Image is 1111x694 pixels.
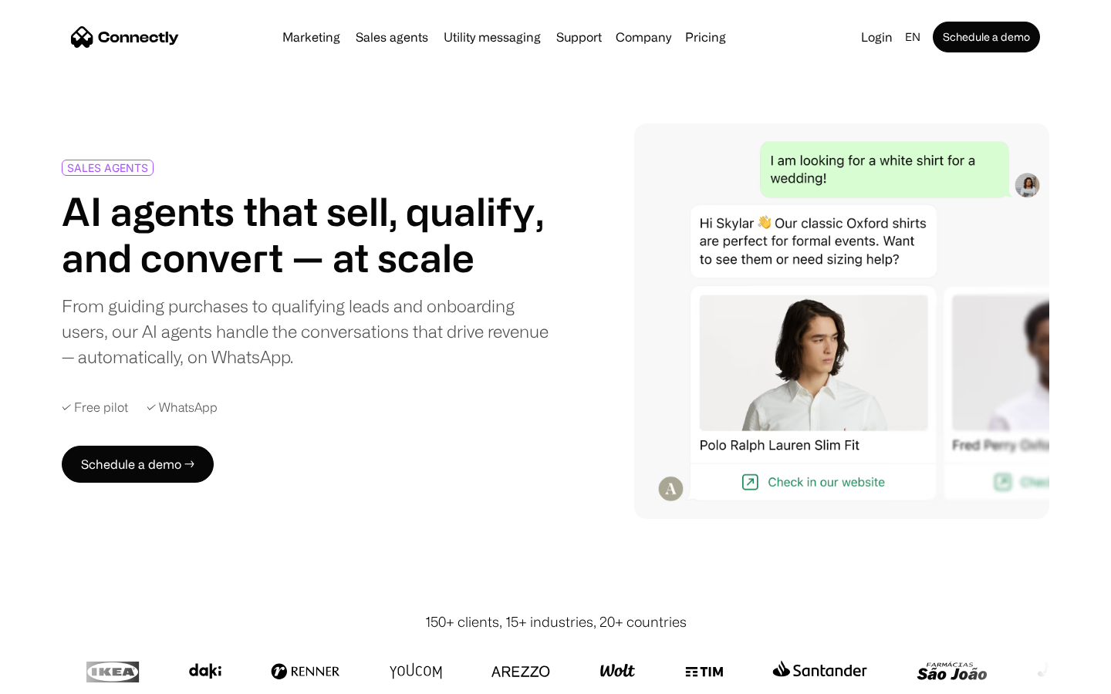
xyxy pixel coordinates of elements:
[855,26,899,48] a: Login
[67,162,148,173] div: SALES AGENTS
[350,31,434,43] a: Sales agents
[147,400,218,415] div: ✓ WhatsApp
[425,611,687,632] div: 150+ clients, 15+ industries, 20+ countries
[905,26,920,48] div: en
[62,188,549,281] h1: AI agents that sell, qualify, and convert — at scale
[62,446,214,483] a: Schedule a demo →
[616,26,671,48] div: Company
[62,400,128,415] div: ✓ Free pilot
[437,31,547,43] a: Utility messaging
[933,22,1040,52] a: Schedule a demo
[31,667,93,689] ul: Language list
[15,665,93,689] aside: Language selected: English
[62,293,549,369] div: From guiding purchases to qualifying leads and onboarding users, our AI agents handle the convers...
[679,31,732,43] a: Pricing
[550,31,608,43] a: Support
[276,31,346,43] a: Marketing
